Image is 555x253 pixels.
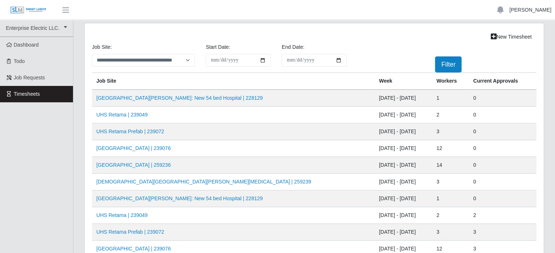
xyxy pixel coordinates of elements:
a: UHS Retama | 239049 [96,212,148,218]
td: [DATE] - [DATE] [375,107,432,123]
td: 0 [469,157,536,174]
td: 12 [432,140,469,157]
td: 0 [469,90,536,107]
td: 0 [469,140,536,157]
a: [GEOGRAPHIC_DATA] | 239076 [96,246,171,252]
img: SLM Logo [10,6,47,14]
a: [GEOGRAPHIC_DATA][PERSON_NAME]: New 54 bed Hospital | 228129 [96,195,263,201]
th: Current Approvals [469,73,536,90]
a: [GEOGRAPHIC_DATA][PERSON_NAME]: New 54 bed Hospital | 228129 [96,95,263,101]
td: 0 [469,190,536,207]
td: 0 [469,107,536,123]
td: [DATE] - [DATE] [375,90,432,107]
td: 3 [469,224,536,241]
td: 0 [469,123,536,140]
a: [GEOGRAPHIC_DATA] | 239076 [96,145,171,151]
td: 0 [469,174,536,190]
span: Timesheets [14,91,40,97]
button: Filter [435,56,462,72]
label: Start Date: [206,43,230,51]
a: UHS Retama | 239049 [96,112,148,118]
td: 2 [432,207,469,224]
span: Job Requests [14,75,45,80]
td: 14 [432,157,469,174]
td: 3 [432,224,469,241]
a: [GEOGRAPHIC_DATA] | 259236 [96,162,171,168]
td: [DATE] - [DATE] [375,224,432,241]
th: Week [375,73,432,90]
td: [DATE] - [DATE] [375,174,432,190]
td: [DATE] - [DATE] [375,140,432,157]
td: [DATE] - [DATE] [375,190,432,207]
td: 2 [469,207,536,224]
a: [PERSON_NAME] [509,6,551,14]
a: UHS Retama Prefab | 239072 [96,129,164,134]
a: New Timesheet [486,31,536,43]
label: End Date: [282,43,304,51]
th: Workers [432,73,469,90]
td: [DATE] - [DATE] [375,123,432,140]
a: [DEMOGRAPHIC_DATA][GEOGRAPHIC_DATA][PERSON_NAME][MEDICAL_DATA] | 259239 [96,179,311,185]
label: job site: [92,43,112,51]
td: 3 [432,123,469,140]
span: Dashboard [14,42,39,48]
span: Todo [14,58,25,64]
td: 1 [432,190,469,207]
td: 3 [432,174,469,190]
td: 1 [432,90,469,107]
th: job site [92,73,375,90]
td: [DATE] - [DATE] [375,207,432,224]
td: [DATE] - [DATE] [375,157,432,174]
td: 2 [432,107,469,123]
a: UHS Retama Prefab | 239072 [96,229,164,235]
